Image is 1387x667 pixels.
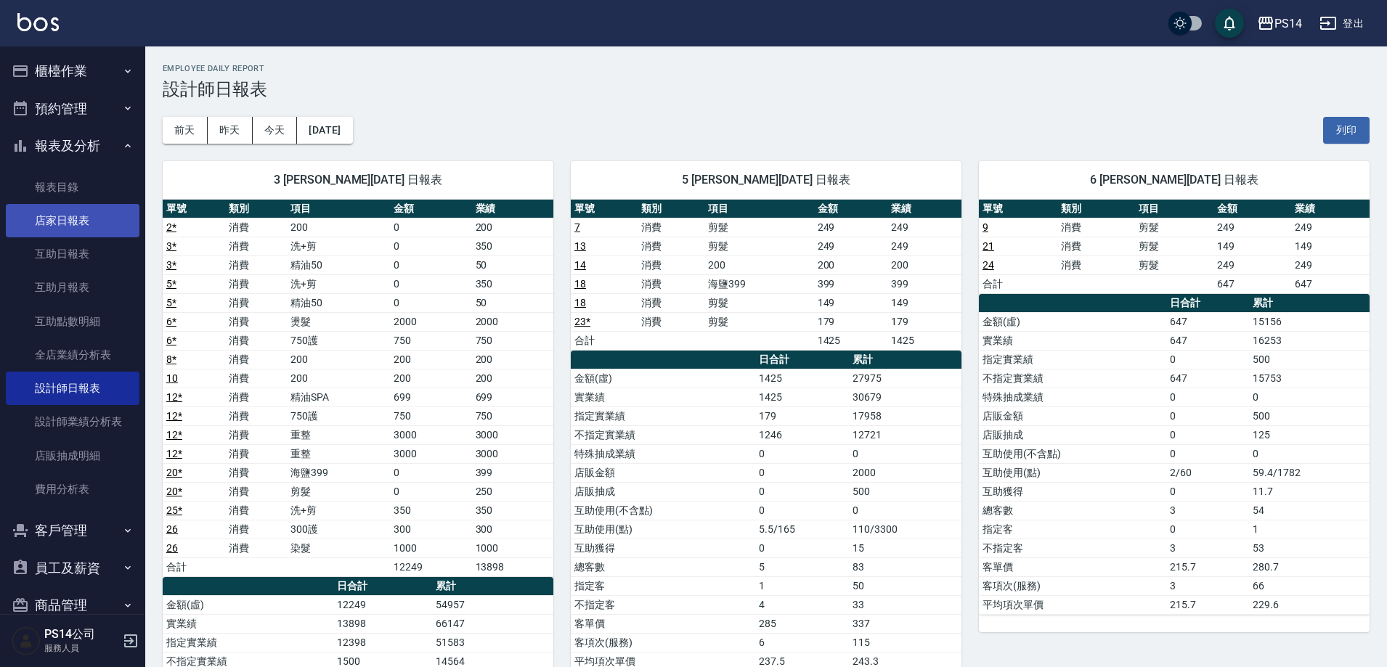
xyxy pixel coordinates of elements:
[887,255,961,274] td: 200
[755,406,849,425] td: 179
[333,577,431,596] th: 日合計
[979,520,1166,539] td: 指定客
[1249,520,1370,539] td: 1
[849,463,961,482] td: 2000
[814,274,888,293] td: 399
[755,576,849,595] td: 1
[571,614,755,633] td: 客單價
[6,237,139,271] a: 互助日報表
[1213,200,1292,218] th: 金額
[571,369,755,388] td: 金額(虛)
[1291,218,1370,237] td: 249
[472,463,553,482] td: 399
[1291,274,1370,293] td: 647
[472,331,553,350] td: 750
[472,501,553,520] td: 350
[979,444,1166,463] td: 互助使用(不含點)
[814,293,888,312] td: 149
[472,539,553,557] td: 1000
[287,255,390,274] td: 精油50
[1215,9,1244,38] button: save
[979,312,1166,331] td: 金額(虛)
[755,444,849,463] td: 0
[44,627,118,642] h5: PS14公司
[1166,406,1249,425] td: 0
[704,218,813,237] td: 剪髮
[979,501,1166,520] td: 總客數
[1166,482,1249,501] td: 0
[6,127,139,165] button: 報表及分析
[225,406,288,425] td: 消費
[571,557,755,576] td: 總客數
[849,520,961,539] td: 110/3300
[225,463,288,482] td: 消費
[849,369,961,388] td: 27975
[1166,312,1249,331] td: 647
[287,406,390,425] td: 750護
[225,539,288,557] td: 消費
[849,633,961,652] td: 115
[1249,444,1370,463] td: 0
[472,200,553,218] th: 業績
[390,218,471,237] td: 0
[390,293,471,312] td: 0
[287,218,390,237] td: 200
[571,331,638,350] td: 合計
[755,501,849,520] td: 0
[333,614,431,633] td: 13898
[983,221,988,233] a: 9
[6,171,139,204] a: 報表目錄
[1135,200,1213,218] th: 項目
[1166,369,1249,388] td: 647
[755,351,849,369] th: 日合計
[755,557,849,576] td: 5
[1274,15,1302,33] div: PS14
[287,369,390,388] td: 200
[887,237,961,255] td: 249
[1249,312,1370,331] td: 15156
[849,351,961,369] th: 累計
[6,338,139,372] a: 全店業績分析表
[571,520,755,539] td: 互助使用(點)
[472,293,553,312] td: 50
[887,312,961,331] td: 179
[333,595,431,614] td: 12249
[849,595,961,614] td: 33
[390,274,471,293] td: 0
[287,388,390,406] td: 精油SPA
[979,576,1166,595] td: 客項次(服務)
[638,218,704,237] td: 消費
[849,406,961,425] td: 17958
[979,200,1370,294] table: a dense table
[6,512,139,549] button: 客戶管理
[472,557,553,576] td: 13898
[390,200,471,218] th: 金額
[1249,576,1370,595] td: 66
[1213,255,1292,274] td: 249
[704,237,813,255] td: 剪髮
[287,501,390,520] td: 洗+剪
[163,117,208,144] button: 前天
[390,463,471,482] td: 0
[1249,425,1370,444] td: 125
[1249,595,1370,614] td: 229.6
[180,173,536,187] span: 3 [PERSON_NAME][DATE] 日報表
[1166,520,1249,539] td: 0
[225,388,288,406] td: 消費
[432,577,553,596] th: 累計
[6,90,139,128] button: 預約管理
[571,633,755,652] td: 客項次(服務)
[1291,237,1370,255] td: 149
[225,331,288,350] td: 消費
[979,388,1166,406] td: 特殊抽成業績
[755,539,849,557] td: 0
[814,200,888,218] th: 金額
[6,405,139,438] a: 設計師業績分析表
[472,350,553,369] td: 200
[390,255,471,274] td: 0
[574,240,586,252] a: 13
[44,642,118,655] p: 服務人員
[574,297,586,308] a: 18
[225,425,288,444] td: 消費
[287,520,390,539] td: 300護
